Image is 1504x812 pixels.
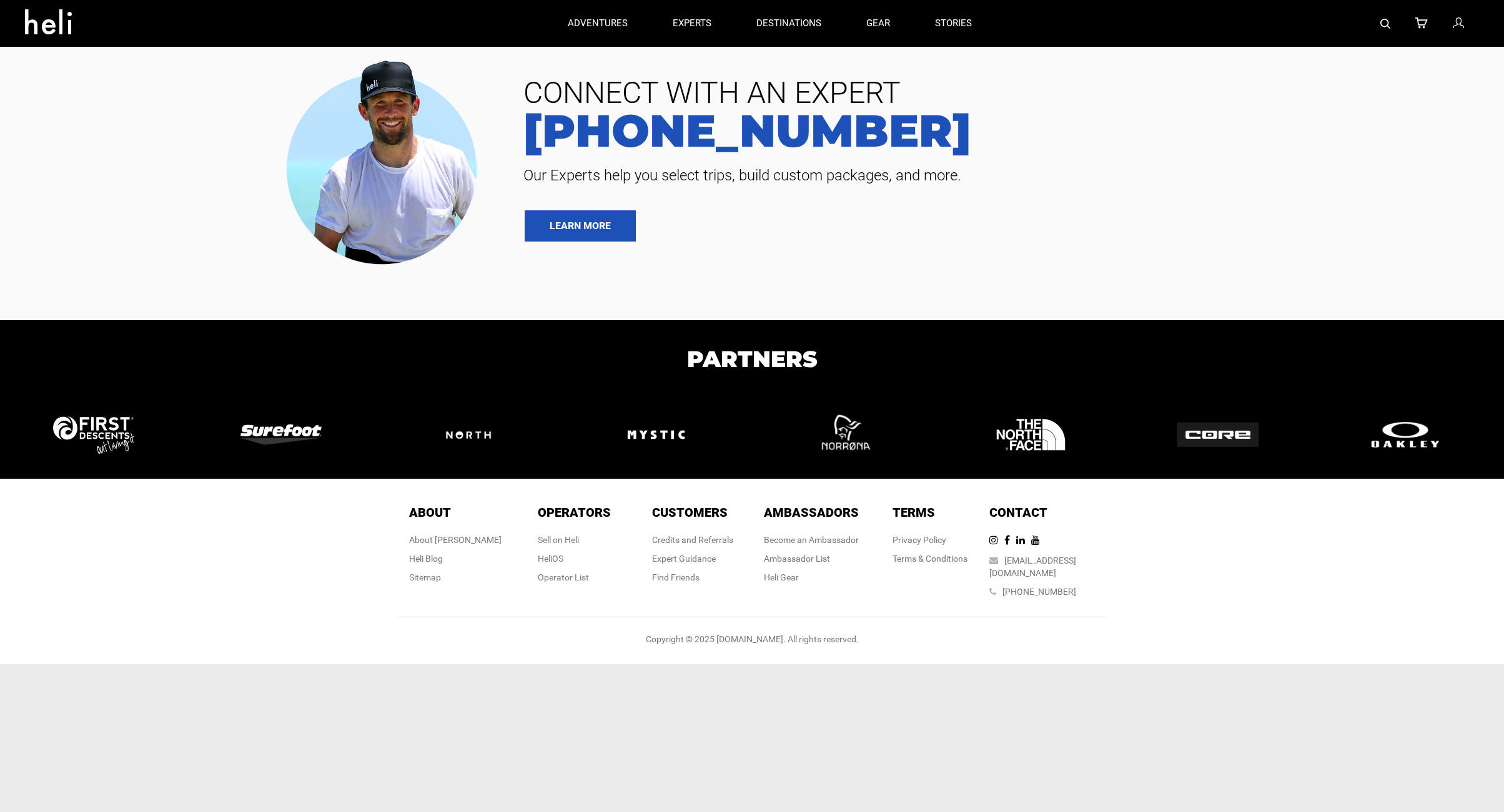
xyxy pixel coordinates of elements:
[764,552,859,565] div: Ambassador List
[525,210,636,242] a: LEARN MORE
[893,505,935,520] span: Terms
[893,554,967,564] a: Terms & Conditions
[804,396,883,474] img: logo
[538,534,611,546] div: Sell on Heli
[1365,419,1446,451] img: logo
[652,571,733,584] div: Find Friends
[538,571,611,584] div: Operator List
[1380,19,1390,29] img: search-bar-icon.svg
[538,554,563,564] a: HeliOS
[652,554,716,564] a: Expert Guidance
[764,505,859,520] span: Ambassadors
[989,505,1047,520] span: Contact
[514,78,1485,108] span: CONNECT WITH AN EXPERT
[514,108,1485,153] a: [PHONE_NUMBER]
[652,505,728,520] span: Customers
[568,17,628,30] p: adventures
[514,165,1485,185] span: Our Experts help you select trips, build custom packages, and more.
[1002,587,1076,597] a: [PHONE_NUMBER]
[538,505,611,520] span: Operators
[992,396,1070,474] img: logo
[409,505,451,520] span: About
[409,554,443,564] a: Heli Blog
[764,535,859,545] a: Become an Ambassador
[409,534,502,546] div: About [PERSON_NAME]
[277,50,495,270] img: contact our team
[53,416,134,453] img: logo
[652,535,733,545] a: Credits and Referrals
[1177,423,1259,448] img: logo
[989,555,1076,578] a: [EMAIL_ADDRESS][DOMAIN_NAME]
[396,633,1108,645] div: Copyright © 2025 [DOMAIN_NAME]. All rights reserved.
[893,535,946,545] a: Privacy Policy
[764,572,799,582] a: Heli Gear
[756,17,821,30] p: destinations
[617,396,695,474] img: logo
[428,414,509,456] img: logo
[409,571,502,584] div: Sitemap
[673,17,711,30] p: experts
[240,424,322,444] img: logo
